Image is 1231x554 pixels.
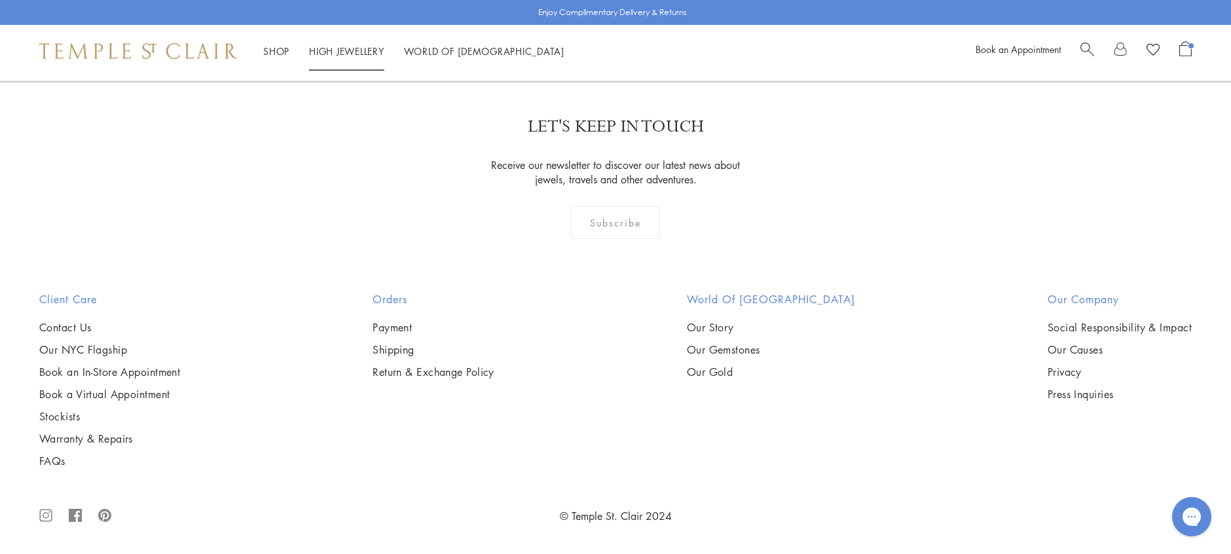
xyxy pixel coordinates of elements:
[1080,41,1094,61] a: Search
[39,43,237,59] img: Temple St. Clair
[39,454,180,468] a: FAQs
[309,45,384,58] a: High JewelleryHigh Jewellery
[373,291,494,307] h2: Orders
[1048,320,1192,335] a: Social Responsibility & Impact
[39,291,180,307] h2: Client Care
[1048,365,1192,379] a: Privacy
[373,365,494,379] a: Return & Exchange Policy
[571,206,661,239] div: Subscribe
[39,387,180,401] a: Book a Virtual Appointment
[687,320,855,335] a: Our Story
[373,320,494,335] a: Payment
[1048,291,1192,307] h2: Our Company
[1147,41,1160,61] a: View Wishlist
[528,115,704,138] p: LET'S KEEP IN TOUCH
[1166,492,1218,541] iframe: Gorgias live chat messenger
[263,45,289,58] a: ShopShop
[263,43,564,60] nav: Main navigation
[39,409,180,424] a: Stockists
[483,158,748,187] p: Receive our newsletter to discover our latest news about jewels, travels and other adventures.
[1048,342,1192,357] a: Our Causes
[1179,41,1192,61] a: Open Shopping Bag
[1048,387,1192,401] a: Press Inquiries
[373,342,494,357] a: Shipping
[538,6,687,19] p: Enjoy Complimentary Delivery & Returns
[560,509,672,523] a: © Temple St. Clair 2024
[976,43,1061,56] a: Book an Appointment
[39,432,180,446] a: Warranty & Repairs
[39,365,180,379] a: Book an In-Store Appointment
[687,342,855,357] a: Our Gemstones
[404,45,564,58] a: World of [DEMOGRAPHIC_DATA]World of [DEMOGRAPHIC_DATA]
[687,291,855,307] h2: World of [GEOGRAPHIC_DATA]
[39,342,180,357] a: Our NYC Flagship
[39,320,180,335] a: Contact Us
[687,365,855,379] a: Our Gold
